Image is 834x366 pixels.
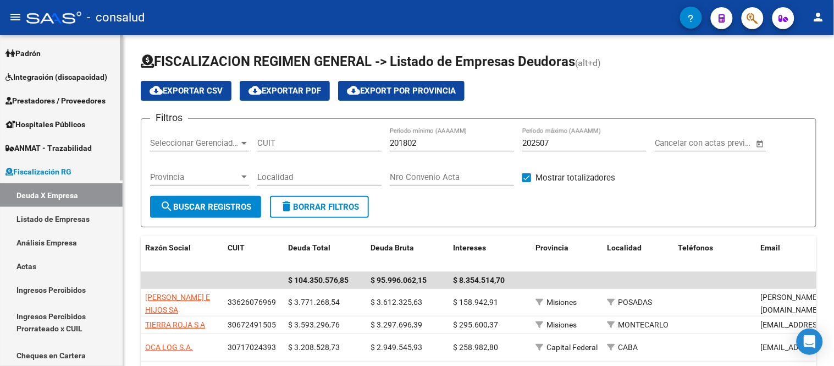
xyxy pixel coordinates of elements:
datatable-header-cell: CUIT [223,236,284,272]
span: Integración (discapacidad) [5,71,107,83]
datatable-header-cell: Provincia [531,236,603,272]
mat-icon: cloud_download [248,84,262,97]
span: $ 2.949.545,93 [371,343,422,352]
span: Intereses [453,243,486,252]
div: Open Intercom Messenger [797,329,823,355]
mat-icon: delete [280,200,293,213]
datatable-header-cell: Razón Social [141,236,223,272]
span: 30717024393 [228,343,276,352]
datatable-header-cell: Teléfonos [674,236,756,272]
button: Buscar Registros [150,196,261,218]
span: Exportar CSV [150,86,223,96]
span: Provincia [150,172,239,182]
span: $ 3.593.296,76 [288,320,340,329]
span: [PERSON_NAME] E HIJOS SA [145,293,210,314]
span: TIERRA ROJA S A [145,320,205,329]
datatable-header-cell: Deuda Bruta [366,236,449,272]
button: Borrar Filtros [270,196,369,218]
span: Razón Social [145,243,191,252]
span: - consalud [87,6,145,30]
span: $ 258.982,80 [453,343,498,352]
span: Misiones [546,320,577,329]
span: Padrón [5,47,41,59]
span: Deuda Bruta [371,243,414,252]
span: Deuda Total [288,243,330,252]
span: Prestadores / Proveedores [5,95,106,107]
button: Export por Provincia [338,81,465,101]
span: $ 3.771.268,54 [288,298,340,307]
span: Misiones [546,298,577,307]
span: Buscar Registros [160,202,251,212]
span: $ 8.354.514,70 [453,276,505,285]
span: Email [761,243,781,252]
span: Provincia [535,243,568,252]
span: FISCALIZACION REGIMEN GENERAL -> Listado de Empresas Deudoras [141,54,575,69]
span: $ 158.942,91 [453,298,498,307]
span: OCA LOG S.A. [145,343,193,352]
button: Open calendar [754,138,766,150]
span: MONTECARLO [618,320,669,329]
span: Fiscalización RG [5,166,71,178]
span: ANMAT - Trazabilidad [5,142,92,154]
mat-icon: menu [9,10,22,24]
span: Hospitales Públicos [5,118,85,130]
span: 33626076969 [228,298,276,307]
span: Capital Federal [546,343,598,352]
mat-icon: cloud_download [347,84,360,97]
span: 30672491505 [228,320,276,329]
span: Exportar PDF [248,86,321,96]
span: $ 3.297.696,39 [371,320,422,329]
mat-icon: person [812,10,825,24]
span: Borrar Filtros [280,202,359,212]
button: Exportar CSV [141,81,231,101]
span: Export por Provincia [347,86,456,96]
span: $ 95.996.062,15 [371,276,427,285]
span: CUIT [228,243,245,252]
datatable-header-cell: Intereses [449,236,531,272]
h3: Filtros [150,110,188,125]
span: $ 104.350.576,85 [288,276,349,285]
span: Teléfonos [678,243,714,252]
span: $ 3.208.528,73 [288,343,340,352]
span: (alt+d) [575,58,601,68]
span: Mostrar totalizadores [535,171,615,184]
span: CABA [618,343,638,352]
span: POSADAS [618,298,652,307]
mat-icon: search [160,200,173,213]
span: Seleccionar Gerenciador [150,138,239,148]
datatable-header-cell: Localidad [603,236,674,272]
datatable-header-cell: Deuda Total [284,236,366,272]
button: Exportar PDF [240,81,330,101]
span: $ 3.612.325,63 [371,298,422,307]
span: Localidad [607,243,642,252]
mat-icon: cloud_download [150,84,163,97]
span: $ 295.600,37 [453,320,498,329]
